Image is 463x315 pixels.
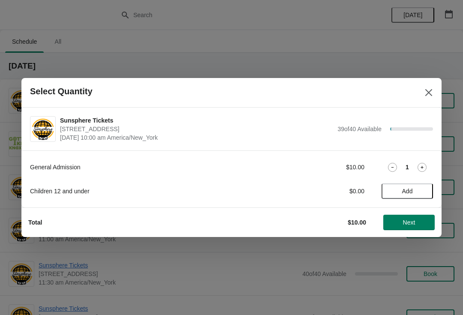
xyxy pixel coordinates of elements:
[285,163,364,171] div: $10.00
[285,187,364,195] div: $0.00
[30,117,55,141] img: Sunsphere Tickets | 810 Clinch Avenue, Knoxville, TN, USA | August 21 | 10:00 am America/New_York
[60,133,333,142] span: [DATE] 10:00 am America/New_York
[348,219,366,226] strong: $10.00
[60,125,333,133] span: [STREET_ADDRESS]
[406,163,409,171] strong: 1
[421,85,436,100] button: Close
[30,187,268,195] div: Children 12 and under
[30,163,268,171] div: General Admission
[337,126,382,132] span: 39 of 40 Available
[382,183,433,199] button: Add
[383,215,435,230] button: Next
[30,87,93,96] h2: Select Quantity
[60,116,333,125] span: Sunsphere Tickets
[403,219,415,226] span: Next
[28,219,42,226] strong: Total
[402,188,413,195] span: Add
